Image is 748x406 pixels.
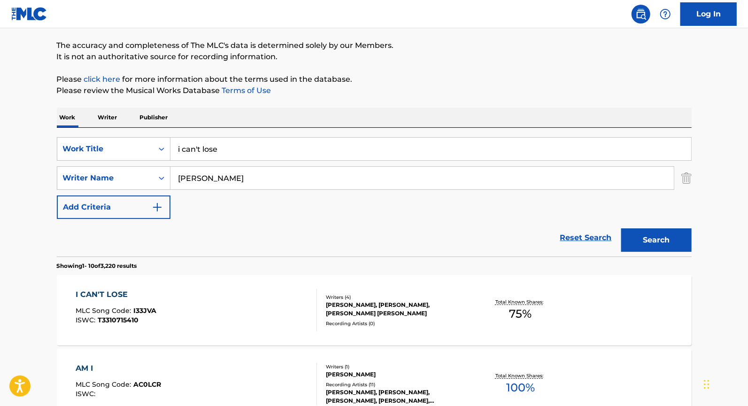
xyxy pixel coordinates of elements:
[509,305,532,322] span: 75 %
[76,380,133,389] span: MLC Song Code :
[701,361,748,406] iframe: Chat Widget
[98,316,139,324] span: T3310715410
[57,51,692,62] p: It is not an authoritative source for recording information.
[76,289,156,300] div: I CAN'T LOSE
[137,108,171,127] p: Publisher
[84,75,121,84] a: click here
[152,202,163,213] img: 9d2ae6d4665cec9f34b9.svg
[326,294,468,301] div: Writers ( 4 )
[656,5,675,23] div: Help
[57,137,692,257] form: Search Form
[76,316,98,324] span: ISWC :
[76,363,161,374] div: AM I
[57,275,692,345] a: I CAN'T LOSEMLC Song Code:I33JVAISWC:T3310715410Writers (4)[PERSON_NAME], [PERSON_NAME], [PERSON_...
[57,85,692,96] p: Please review the Musical Works Database
[326,388,468,405] div: [PERSON_NAME], [PERSON_NAME], [PERSON_NAME], [PERSON_NAME], [PERSON_NAME]
[57,74,692,85] p: Please for more information about the terms used in the database.
[76,390,98,398] span: ISWC :
[681,166,692,190] img: Delete Criterion
[63,172,147,184] div: Writer Name
[133,306,156,315] span: I33JVA
[635,8,647,20] img: search
[57,40,692,51] p: The accuracy and completeness of The MLC's data is determined solely by our Members.
[660,8,671,20] img: help
[704,370,709,398] div: Drag
[680,2,737,26] a: Log In
[57,262,137,270] p: Showing 1 - 10 of 3,220 results
[621,228,692,252] button: Search
[326,363,468,370] div: Writers ( 1 )
[326,370,468,379] div: [PERSON_NAME]
[11,7,47,21] img: MLC Logo
[220,86,271,95] a: Terms of Use
[63,143,147,155] div: Work Title
[495,298,546,305] p: Total Known Shares:
[76,306,133,315] span: MLC Song Code :
[133,380,161,389] span: AC0LCR
[326,381,468,388] div: Recording Artists ( 11 )
[57,108,78,127] p: Work
[326,301,468,318] div: [PERSON_NAME], [PERSON_NAME], [PERSON_NAME] [PERSON_NAME]
[95,108,120,127] p: Writer
[326,320,468,327] div: Recording Artists ( 0 )
[57,195,170,219] button: Add Criteria
[506,379,535,396] span: 100 %
[555,227,617,248] a: Reset Search
[495,372,546,379] p: Total Known Shares:
[632,5,650,23] a: Public Search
